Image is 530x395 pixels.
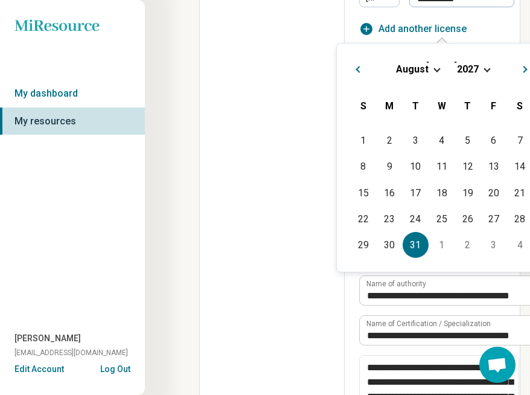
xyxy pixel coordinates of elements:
div: Choose Thursday, August 12th, 2027 [455,153,481,179]
div: Choose Friday, August 6th, 2027 [481,127,506,153]
div: Choose Wednesday, August 11th, 2027 [429,153,455,179]
div: Choose Wednesday, August 4th, 2027 [429,127,455,153]
div: Friday [481,93,506,119]
div: Choose Tuesday, August 24th, 2027 [403,206,429,232]
div: Choose Tuesday, August 17th, 2027 [403,180,429,206]
div: Choose Friday, August 13th, 2027 [481,153,506,179]
div: Tuesday [403,93,429,119]
div: Wednesday [429,93,455,119]
div: Choose Tuesday, August 31st, 2027 [403,232,429,258]
div: Choose Tuesday, August 10th, 2027 [403,153,429,179]
button: Previous Month [346,58,366,77]
div: Choose Monday, August 2nd, 2027 [377,127,403,153]
button: Edit Account [14,363,64,376]
span: August [396,63,429,75]
span: 2027 [457,63,479,75]
span: Add another license [378,22,467,36]
button: Log Out [100,363,130,373]
span: [EMAIL_ADDRESS][DOMAIN_NAME] [14,347,128,358]
div: Choose Friday, August 20th, 2027 [481,180,506,206]
div: Choose Thursday, August 26th, 2027 [455,206,481,232]
div: Choose Thursday, August 19th, 2027 [455,180,481,206]
div: Choose Sunday, August 22nd, 2027 [350,206,376,232]
div: Choose Wednesday, August 18th, 2027 [429,180,455,206]
div: Choose Wednesday, September 1st, 2027 [429,232,455,258]
label: Name of authority [366,280,426,287]
div: Choose Monday, August 30th, 2027 [377,232,403,258]
div: Choose Wednesday, August 25th, 2027 [429,206,455,232]
div: Choose Tuesday, August 3rd, 2027 [403,127,429,153]
div: Choose Friday, September 3rd, 2027 [481,232,506,258]
div: Choose Monday, August 9th, 2027 [377,153,403,179]
label: Name of Certification / Specialization [366,320,491,327]
div: Monday [377,93,403,119]
div: Choose Thursday, September 2nd, 2027 [455,232,481,258]
button: Add another license [359,22,467,36]
div: Choose Sunday, August 15th, 2027 [350,180,376,206]
div: Thursday [455,93,481,119]
div: Choose Monday, August 23rd, 2027 [377,206,403,232]
div: Sunday [350,93,376,119]
div: Choose Thursday, August 5th, 2027 [455,127,481,153]
div: Choose Sunday, August 1st, 2027 [350,127,376,153]
div: Choose Sunday, August 29th, 2027 [350,232,376,258]
div: Choose Friday, August 27th, 2027 [481,206,506,232]
div: Choose Sunday, August 8th, 2027 [350,153,376,179]
a: Open chat [479,347,516,383]
span: [PERSON_NAME] [14,332,81,345]
div: Choose Monday, August 16th, 2027 [377,180,403,206]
